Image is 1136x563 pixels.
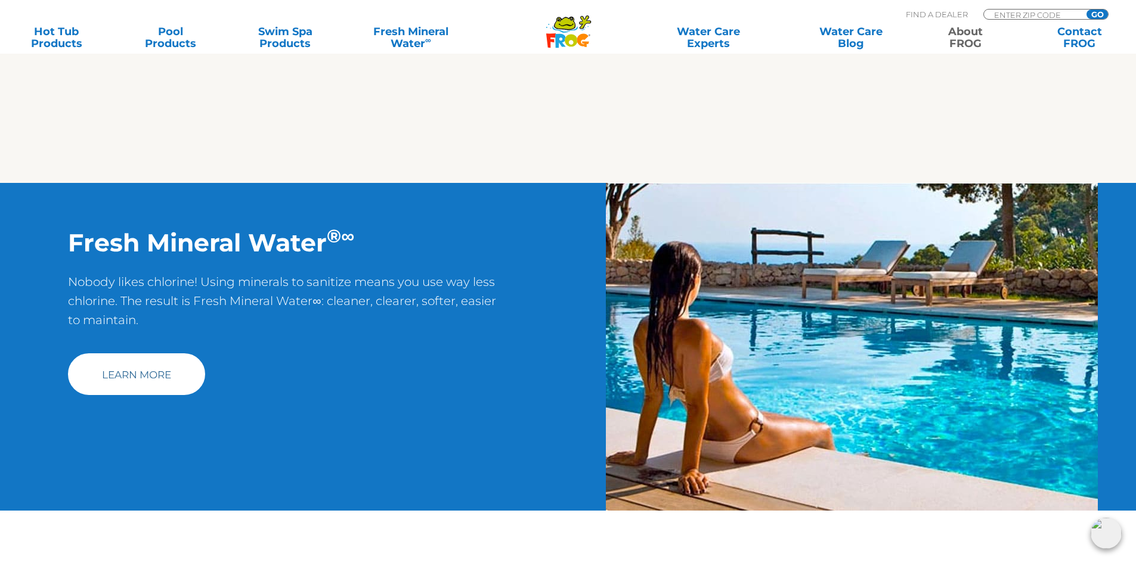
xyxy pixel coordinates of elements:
[355,26,466,49] a: Fresh MineralWater∞
[12,26,101,49] a: Hot TubProducts
[1091,518,1122,549] img: openIcon
[606,183,1098,511] img: img-truth-about-salt-fpo
[241,26,330,49] a: Swim SpaProducts
[68,353,205,395] a: Learn More
[68,272,500,341] p: Nobody likes chlorine! Using minerals to sanitize means you use way less chlorine. The result is ...
[1087,10,1108,19] input: GO
[636,26,781,49] a: Water CareExperts
[993,10,1073,20] input: Zip Code Form
[126,26,215,49] a: PoolProducts
[1035,26,1124,49] a: ContactFROG
[68,228,500,257] h2: Fresh Mineral Water
[906,9,968,20] p: Find A Dealer
[921,26,1010,49] a: AboutFROG
[425,35,431,45] sup: ∞
[806,26,895,49] a: Water CareBlog
[327,225,354,247] sup: ®∞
